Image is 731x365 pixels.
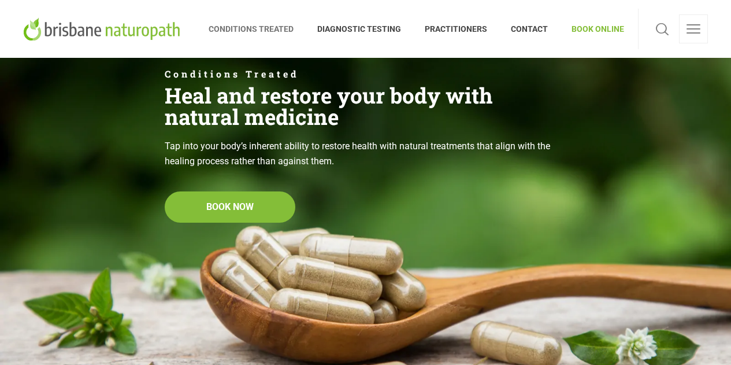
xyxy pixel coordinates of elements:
[560,9,624,49] a: BOOK ONLINE
[165,191,295,223] a: BOOK NOW
[206,200,254,215] span: BOOK NOW
[165,69,566,79] span: Conditions Treated
[306,9,413,49] a: DIAGNOSTIC TESTING
[413,9,499,49] a: PRACTITIONERS
[23,9,184,49] a: Brisbane Naturopath
[165,84,566,127] h2: Heal and restore your body with natural medicine
[499,9,560,49] a: CONTACT
[499,20,560,38] span: CONTACT
[165,139,566,168] div: Tap into your body’s inherent ability to restore health with natural treatments that align with t...
[413,20,499,38] span: PRACTITIONERS
[306,20,413,38] span: DIAGNOSTIC TESTING
[209,9,306,49] a: CONDITIONS TREATED
[23,17,184,40] img: Brisbane Naturopath
[560,20,624,38] span: BOOK ONLINE
[209,20,306,38] span: CONDITIONS TREATED
[652,14,672,43] a: Search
